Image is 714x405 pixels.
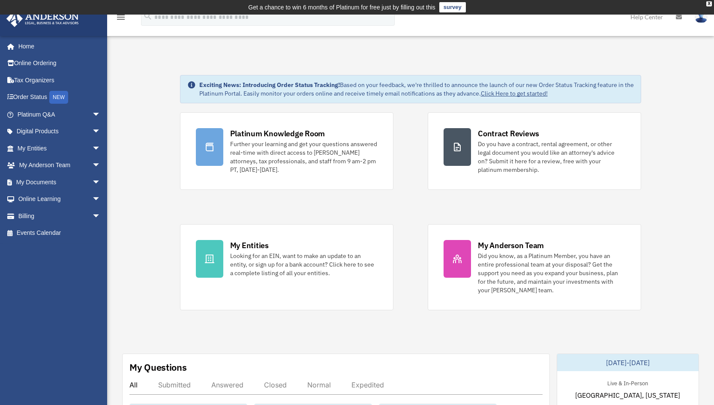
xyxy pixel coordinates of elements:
[6,38,109,55] a: Home
[92,106,109,123] span: arrow_drop_down
[158,381,191,389] div: Submitted
[439,2,466,12] a: survey
[6,225,114,242] a: Events Calendar
[180,112,393,190] a: Platinum Knowledge Room Further your learning and get your questions answered real-time with dire...
[557,354,699,371] div: [DATE]-[DATE]
[428,112,641,190] a: Contract Reviews Do you have a contract, rental agreement, or other legal document you would like...
[92,174,109,191] span: arrow_drop_down
[478,240,544,251] div: My Anderson Team
[6,123,114,140] a: Digital Productsarrow_drop_down
[129,361,187,374] div: My Questions
[6,174,114,191] a: My Documentsarrow_drop_down
[575,390,680,400] span: [GEOGRAPHIC_DATA], [US_STATE]
[600,378,655,387] div: Live & In-Person
[116,12,126,22] i: menu
[92,207,109,225] span: arrow_drop_down
[143,12,153,21] i: search
[230,140,378,174] div: Further your learning and get your questions answered real-time with direct access to [PERSON_NAM...
[481,90,548,97] a: Click Here to get started!
[6,157,114,174] a: My Anderson Teamarrow_drop_down
[199,81,634,98] div: Based on your feedback, we're thrilled to announce the launch of our new Order Status Tracking fe...
[6,89,114,106] a: Order StatusNEW
[92,123,109,141] span: arrow_drop_down
[248,2,435,12] div: Get a chance to win 6 months of Platinum for free just by filling out this
[6,191,114,208] a: Online Learningarrow_drop_down
[6,72,114,89] a: Tax Organizers
[307,381,331,389] div: Normal
[4,10,81,27] img: Anderson Advisors Platinum Portal
[230,240,269,251] div: My Entities
[199,81,340,89] strong: Exciting News: Introducing Order Status Tracking!
[351,381,384,389] div: Expedited
[6,55,114,72] a: Online Ordering
[230,252,378,277] div: Looking for an EIN, want to make an update to an entity, or sign up for a bank account? Click her...
[478,128,539,139] div: Contract Reviews
[116,15,126,22] a: menu
[6,106,114,123] a: Platinum Q&Aarrow_drop_down
[211,381,243,389] div: Answered
[264,381,287,389] div: Closed
[49,91,68,104] div: NEW
[478,252,625,294] div: Did you know, as a Platinum Member, you have an entire professional team at your disposal? Get th...
[478,140,625,174] div: Do you have a contract, rental agreement, or other legal document you would like an attorney's ad...
[92,140,109,157] span: arrow_drop_down
[695,11,708,23] img: User Pic
[129,381,138,389] div: All
[6,140,114,157] a: My Entitiesarrow_drop_down
[428,224,641,310] a: My Anderson Team Did you know, as a Platinum Member, you have an entire professional team at your...
[180,224,393,310] a: My Entities Looking for an EIN, want to make an update to an entity, or sign up for a bank accoun...
[230,128,325,139] div: Platinum Knowledge Room
[706,1,712,6] div: close
[92,191,109,208] span: arrow_drop_down
[6,207,114,225] a: Billingarrow_drop_down
[92,157,109,174] span: arrow_drop_down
